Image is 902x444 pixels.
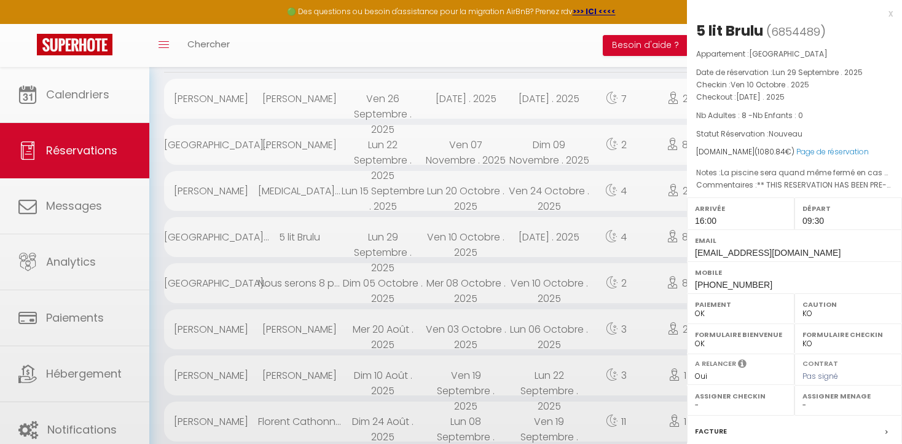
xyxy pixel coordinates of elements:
[771,24,820,39] span: 6854489
[802,390,894,402] label: Assigner Menage
[696,146,893,158] div: [DOMAIN_NAME]
[802,202,894,215] label: Départ
[695,328,786,341] label: Formulaire Bienvenue
[736,92,785,102] span: [DATE] . 2025
[758,146,785,157] span: 1080.84
[749,49,828,59] span: [GEOGRAPHIC_DATA]
[696,21,763,41] div: 5 lit Brulu
[772,67,863,77] span: Lun 29 Septembre . 2025
[766,23,826,40] span: ( )
[696,110,803,121] span: Nb Adultes : 8 -
[731,79,809,90] span: Ven 10 Octobre . 2025
[753,110,803,121] span: Nb Enfants : 0
[696,167,893,179] p: Notes :
[802,371,838,381] span: Pas signé
[695,280,772,290] span: [PHONE_NUMBER]
[755,146,794,157] span: ( €)
[738,359,747,372] i: Sélectionner OUI si vous souhaiter envoyer les séquences de messages post-checkout
[695,390,786,402] label: Assigner Checkin
[695,266,894,279] label: Mobile
[696,128,893,140] p: Statut Réservation :
[695,359,736,369] label: A relancer
[769,129,802,139] span: Nouveau
[802,298,894,311] label: Caution
[802,359,838,367] label: Contrat
[695,216,716,226] span: 16:00
[696,48,893,60] p: Appartement :
[796,146,869,157] a: Page de réservation
[802,216,824,226] span: 09:30
[695,234,894,247] label: Email
[687,6,893,21] div: x
[696,79,893,91] p: Checkin :
[695,248,841,258] span: [EMAIL_ADDRESS][DOMAIN_NAME]
[696,91,893,103] p: Checkout :
[696,179,893,191] p: Commentaires :
[802,328,894,341] label: Formulaire Checkin
[695,202,786,215] label: Arrivée
[695,298,786,311] label: Paiement
[695,425,727,438] label: Facture
[696,66,893,79] p: Date de réservation :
